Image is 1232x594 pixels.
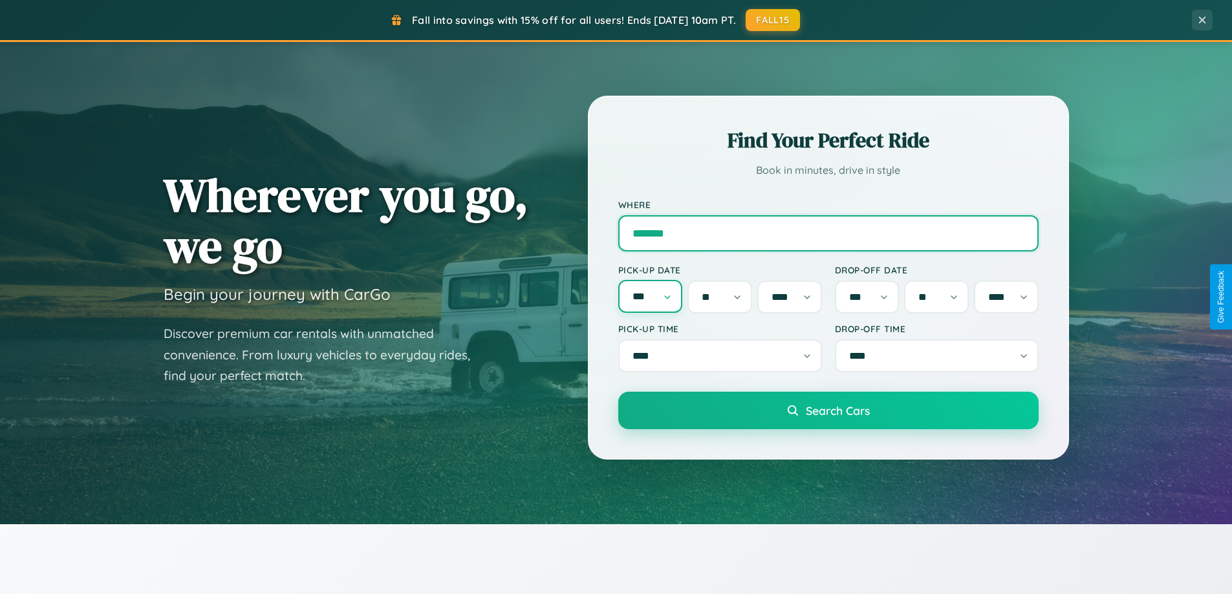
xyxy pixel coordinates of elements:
[618,161,1039,180] p: Book in minutes, drive in style
[164,169,528,271] h1: Wherever you go, we go
[835,264,1039,275] label: Drop-off Date
[618,264,822,275] label: Pick-up Date
[412,14,736,27] span: Fall into savings with 15% off for all users! Ends [DATE] 10am PT.
[618,323,822,334] label: Pick-up Time
[1216,271,1226,323] div: Give Feedback
[806,403,870,418] span: Search Cars
[618,199,1039,210] label: Where
[164,323,487,387] p: Discover premium car rentals with unmatched convenience. From luxury vehicles to everyday rides, ...
[618,392,1039,429] button: Search Cars
[746,9,800,31] button: FALL15
[618,126,1039,154] h2: Find Your Perfect Ride
[164,284,391,304] h3: Begin your journey with CarGo
[835,323,1039,334] label: Drop-off Time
